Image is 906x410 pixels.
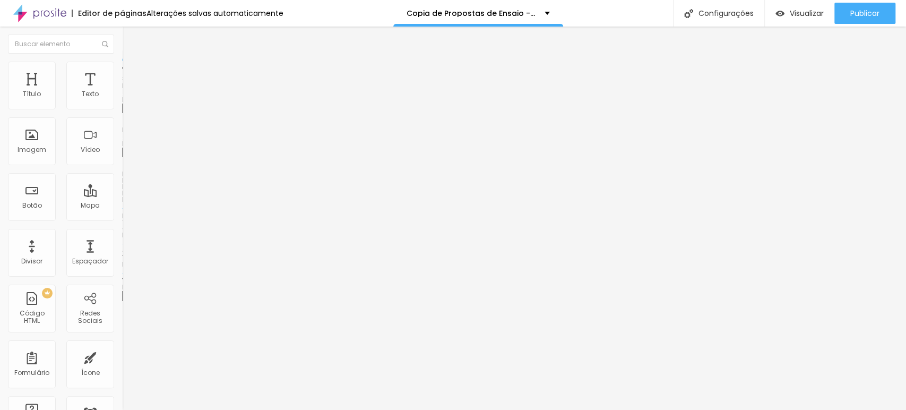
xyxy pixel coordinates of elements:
div: Código HTML [11,310,53,325]
img: view-1.svg [775,9,784,18]
span: Publicar [850,9,879,18]
div: Título [23,90,41,98]
div: Divisor [21,258,42,265]
div: Vídeo [81,146,100,153]
input: Buscar elemento [8,35,114,54]
span: Visualizar [790,9,824,18]
div: Redes Sociais [69,310,111,325]
p: Copia de Propostas de Ensaio - Novo [407,10,537,17]
div: Imagem [18,146,46,153]
div: Espaçador [72,258,108,265]
img: Icone [684,9,693,18]
div: Alterações salvas automaticamente [146,10,283,17]
div: Botão [22,202,42,209]
div: Formulário [14,369,49,377]
button: Visualizar [765,3,834,24]
div: Mapa [81,202,100,209]
iframe: Editor [122,27,906,410]
button: Publicar [834,3,895,24]
div: Editor de páginas [72,10,146,17]
img: Icone [102,41,108,47]
div: Texto [82,90,99,98]
div: Ícone [81,369,100,377]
